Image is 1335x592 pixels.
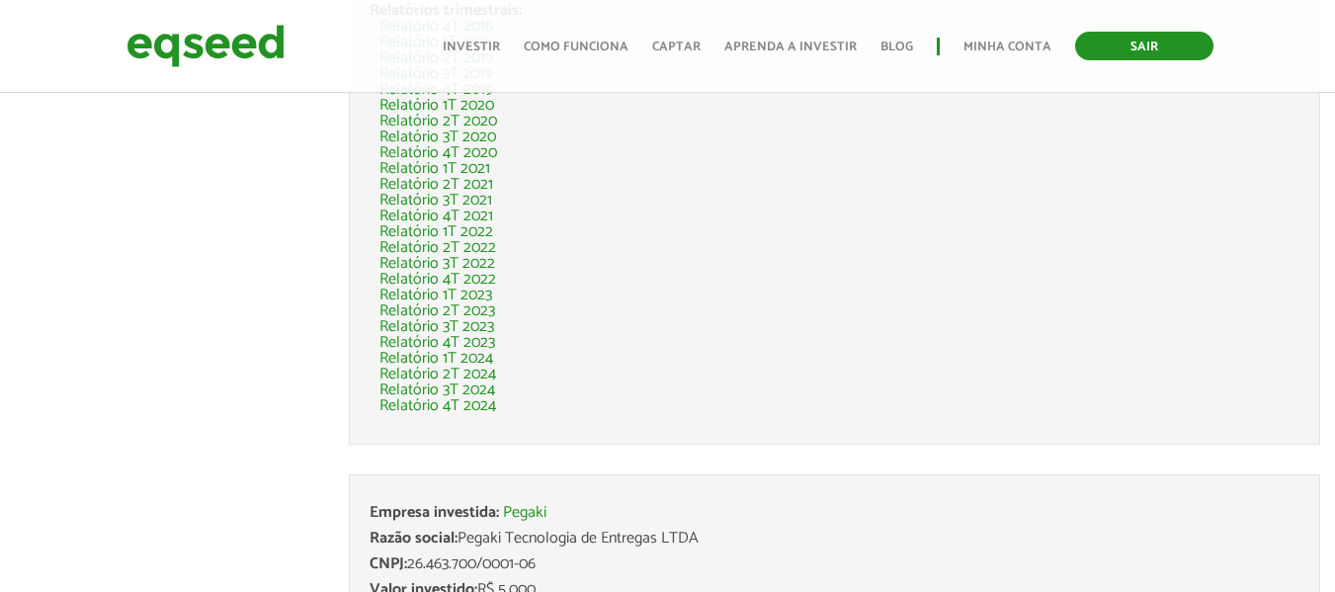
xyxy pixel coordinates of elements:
[379,398,496,414] a: Relatório 4T 2024
[370,556,1299,572] div: 26.463.700/0001-06
[379,114,497,129] a: Relatório 2T 2020
[370,499,499,526] span: Empresa investida:
[379,161,490,177] a: Relatório 1T 2021
[379,193,492,209] a: Relatório 3T 2021
[379,256,495,272] a: Relatório 3T 2022
[379,145,497,161] a: Relatório 4T 2020
[370,525,458,551] span: Razão social:
[379,98,494,114] a: Relatório 1T 2020
[379,335,495,351] a: Relatório 4T 2023
[379,272,496,288] a: Relatório 4T 2022
[443,41,500,53] a: Investir
[524,41,628,53] a: Como funciona
[880,41,913,53] a: Blog
[379,288,492,303] a: Relatório 1T 2023
[379,319,494,335] a: Relatório 3T 2023
[379,240,496,256] a: Relatório 2T 2022
[379,224,493,240] a: Relatório 1T 2022
[379,351,493,367] a: Relatório 1T 2024
[652,41,701,53] a: Captar
[963,41,1051,53] a: Minha conta
[724,41,857,53] a: Aprenda a investir
[503,505,546,521] a: Pegaki
[379,129,496,145] a: Relatório 3T 2020
[379,177,493,193] a: Relatório 2T 2021
[379,367,496,382] a: Relatório 2T 2024
[379,303,495,319] a: Relatório 2T 2023
[379,382,495,398] a: Relatório 3T 2024
[370,531,1299,547] div: Pegaki Tecnologia de Entregas LTDA
[370,550,407,577] span: CNPJ:
[379,209,493,224] a: Relatório 4T 2021
[126,20,285,72] img: EqSeed
[1075,32,1213,60] a: Sair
